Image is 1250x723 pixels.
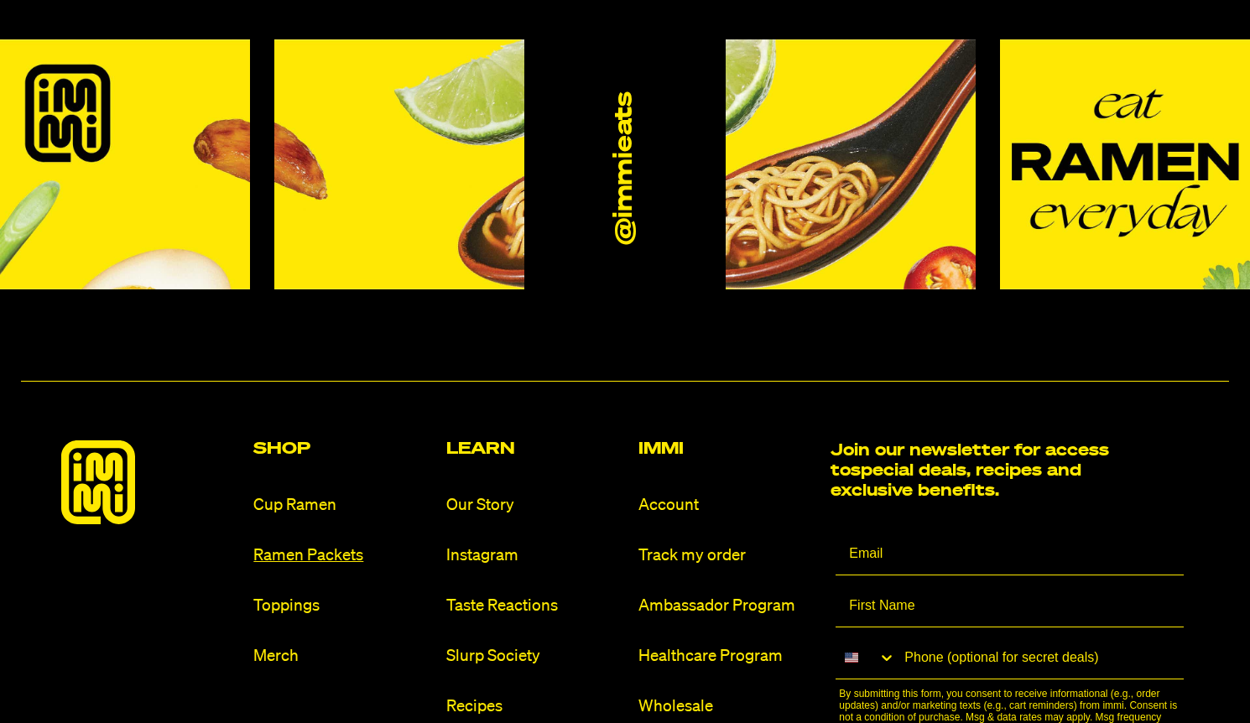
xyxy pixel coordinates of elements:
a: Cup Ramen [253,494,432,517]
a: Toppings [253,595,432,617]
a: Track my order [638,544,817,567]
img: United States [845,651,858,664]
a: Slurp Society [446,645,625,668]
a: Instagram [446,544,625,567]
input: Phone (optional for secret deals) [896,637,1184,679]
h2: Shop [253,440,432,457]
h2: Immi [638,440,817,457]
img: Instagram [1000,39,1250,289]
input: Email [836,533,1184,575]
h2: Learn [446,440,625,457]
button: Search Countries [836,637,896,678]
a: Healthcare Program [638,645,817,668]
img: Instagram [726,39,976,289]
input: First Name [836,585,1184,627]
a: Account [638,494,817,517]
iframe: Marketing Popup [8,645,177,715]
a: Ramen Packets [253,544,432,567]
a: Recipes [446,695,625,718]
a: Taste Reactions [446,595,625,617]
a: Merch [253,645,432,668]
a: Our Story [446,494,625,517]
a: Ambassador Program [638,595,817,617]
img: immieats [61,440,135,524]
a: @immieats [611,92,640,245]
img: Instagram [274,39,524,289]
a: Wholesale [638,695,817,718]
h2: Join our newsletter for access to special deals, recipes and exclusive benefits. [831,440,1120,501]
